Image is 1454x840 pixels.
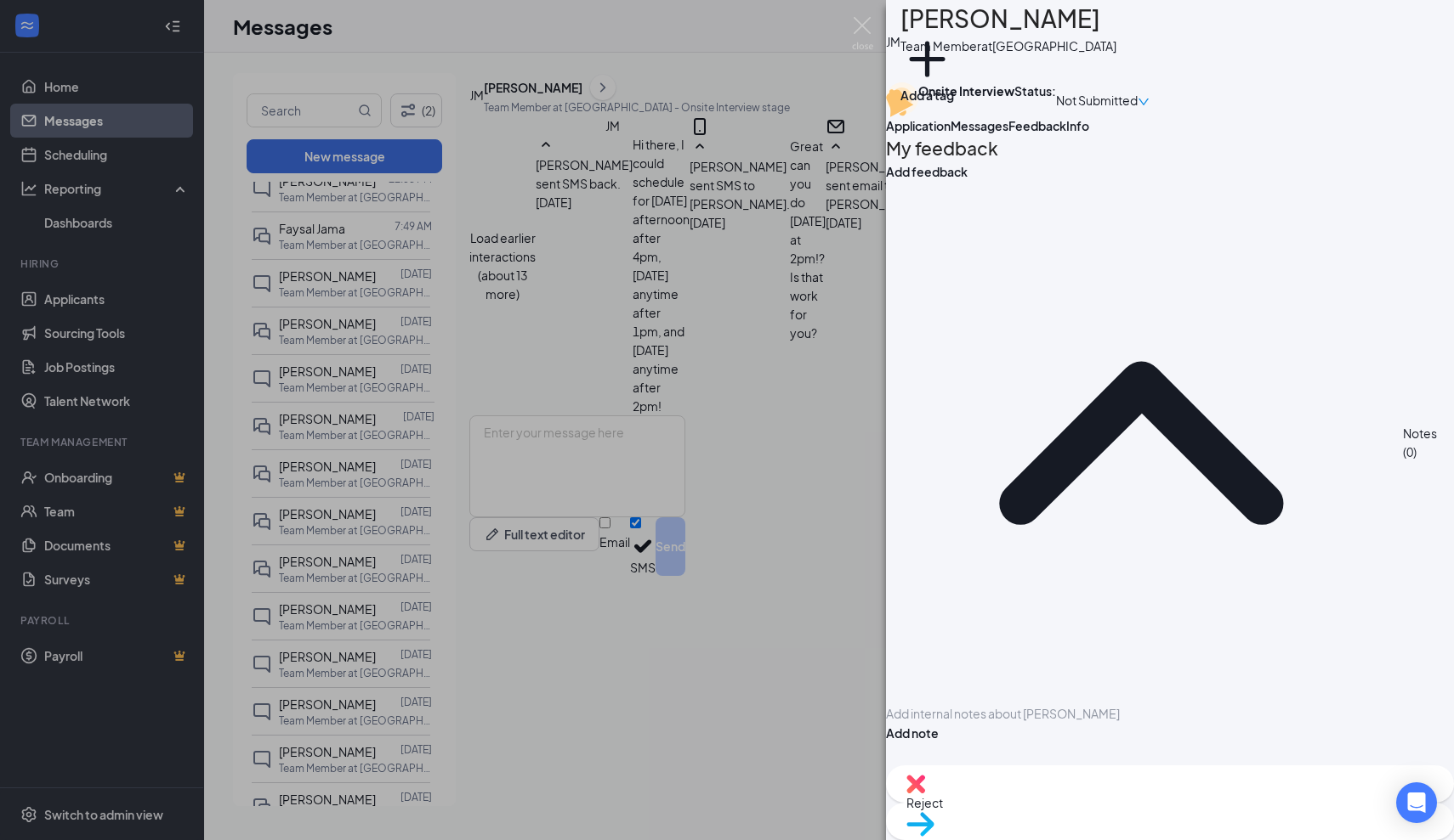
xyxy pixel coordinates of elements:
button: PlusAdd a tag [900,32,954,104]
button: Add note [886,724,939,742]
div: Open Intercom Messenger [1396,782,1437,823]
span: Messages [951,118,1008,133]
span: Feedback [1008,118,1066,133]
span: down [1138,96,1150,108]
span: Application [886,118,951,133]
span: Info [1066,118,1089,133]
button: Add feedback [886,162,968,181]
svg: ChevronUp [886,188,1396,697]
span: Reject [906,793,1434,812]
div: Status : [1014,82,1056,117]
div: Notes (0) [1403,424,1447,461]
svg: Plus [900,32,954,86]
b: Onsite Interview [918,83,1014,99]
div: JM [886,32,900,51]
h2: My feedback [886,134,1454,162]
span: Not Submitted [1056,91,1138,110]
div: Team Member at [GEOGRAPHIC_DATA] [900,37,1116,54]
